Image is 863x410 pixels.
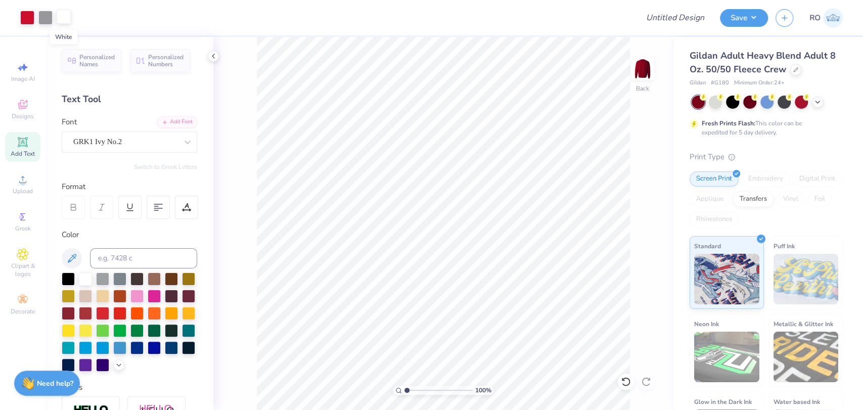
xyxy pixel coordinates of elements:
input: Untitled Design [638,8,712,28]
span: # G180 [711,79,729,87]
span: Personalized Numbers [148,54,184,68]
img: Back [632,59,653,79]
div: Print Type [690,151,843,163]
span: Neon Ink [694,318,719,329]
div: Text Tool [62,93,197,106]
span: Glow in the Dark Ink [694,396,752,407]
span: Image AI [11,75,35,83]
span: Clipart & logos [5,262,40,278]
span: Add Text [11,150,35,158]
label: Font [62,116,77,128]
span: Metallic & Glitter Ink [774,318,833,329]
div: Add Font [157,116,197,128]
span: Designs [12,112,34,120]
div: Styles [62,382,197,393]
span: Puff Ink [774,241,795,251]
span: Standard [694,241,721,251]
strong: Fresh Prints Flash: [702,119,755,127]
div: This color can be expedited for 5 day delivery. [702,119,826,137]
div: Transfers [733,192,774,207]
div: Rhinestones [690,212,739,227]
span: Gildan [690,79,706,87]
span: Decorate [11,307,35,315]
div: White [50,30,77,44]
div: Vinyl [777,192,805,207]
div: Digital Print [793,171,842,187]
div: Foil [808,192,832,207]
span: Personalized Names [79,54,115,68]
button: Save [720,9,768,27]
div: Applique [690,192,730,207]
span: RO [809,12,821,24]
img: Standard [694,254,759,304]
span: 100 % [475,386,491,395]
img: Rosean Opiso [823,8,843,28]
div: Format [62,181,198,193]
strong: Need help? [37,379,73,388]
img: Neon Ink [694,332,759,382]
img: Metallic & Glitter Ink [774,332,839,382]
span: Water based Ink [774,396,820,407]
span: Greek [15,224,31,233]
span: Upload [13,187,33,195]
span: Gildan Adult Heavy Blend Adult 8 Oz. 50/50 Fleece Crew [690,50,836,75]
div: Color [62,229,197,241]
div: Screen Print [690,171,739,187]
button: Switch to Greek Letters [134,163,197,171]
input: e.g. 7428 c [90,248,197,268]
div: Back [636,84,649,93]
a: RO [809,8,843,28]
div: Embroidery [742,171,790,187]
span: Minimum Order: 24 + [734,79,785,87]
img: Puff Ink [774,254,839,304]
